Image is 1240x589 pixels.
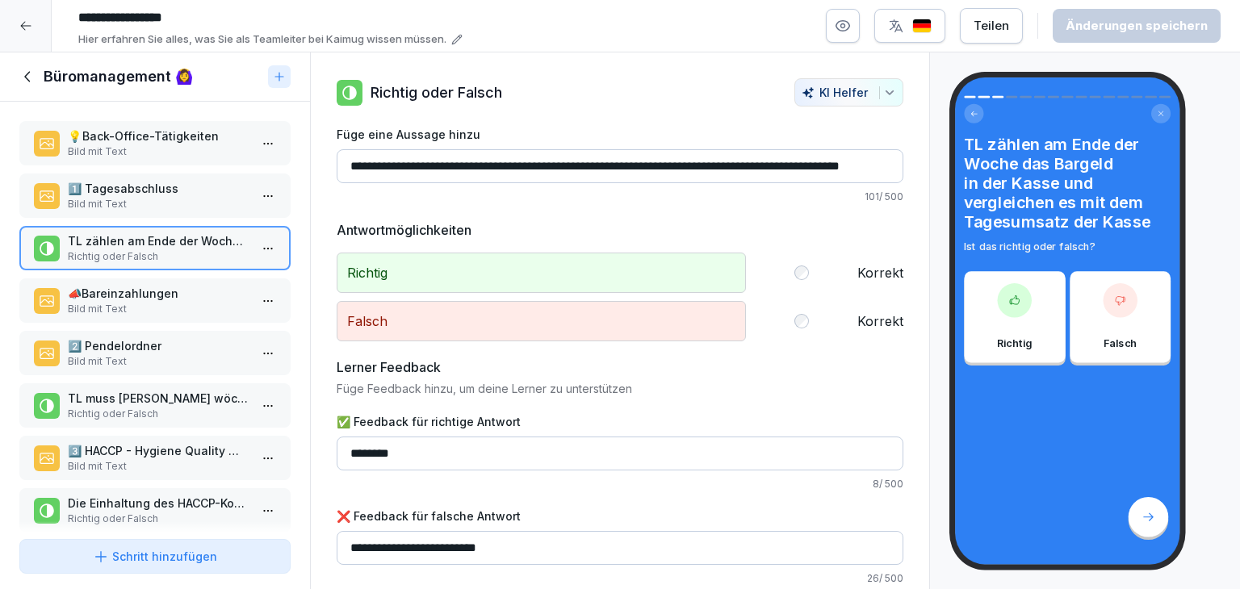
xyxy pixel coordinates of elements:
[68,442,249,459] p: 3️⃣ HACCP - Hygiene Quality Management APP (HQM)
[68,197,249,211] p: Bild mit Text
[964,135,1171,232] h4: TL zählen am Ende der Woche das Bargeld in der Kasse und vergleichen es mit dem Tagesumsatz der K...
[68,302,249,316] p: Bild mit Text
[997,336,1033,351] p: Richtig
[337,477,903,491] p: 8 / 500
[337,357,441,377] h5: Lerner Feedback
[337,190,903,204] p: 101 / 500
[44,67,193,86] h1: Büromanagement 🙆‍♀️
[337,220,903,240] h5: Antwortmöglichkeiten
[68,495,249,512] p: Die Einhaltung des HACCP-Konzepts wird überwacht und in der HQM APP festgehalten
[912,19,932,34] img: de.svg
[337,253,746,293] p: Richtig
[19,331,291,375] div: 2️⃣​​ PendelordnerBild mit Text
[68,232,249,249] p: TL zählen am Ende der Woche das Bargeld in der Kasse und vergleichen es mit dem Tagesumsatz der K...
[68,390,249,407] p: TL muss [PERSON_NAME] wöchentlich ins Büro bringen
[337,126,903,143] label: Füge eine Aussage hinzu
[371,81,502,103] p: Richtig oder Falsch
[68,144,249,159] p: Bild mit Text
[794,78,903,107] button: KI Helfer
[68,127,249,144] p: 💡 Back-Office-Tätigkeiten
[68,337,249,354] p: 2️⃣​​ Pendelordner
[68,285,249,302] p: 📣​​Bareinzahlungen
[78,31,446,48] p: Hier erfahren Sie alles, was Sie als Teamleiter bei Kaimug wissen müssen.
[857,263,903,282] label: Korrekt
[19,173,291,218] div: 1️⃣​​ TagesabschlussBild mit Text
[337,301,746,341] p: Falsch
[68,249,249,264] p: Richtig oder Falsch
[802,86,896,99] div: KI Helfer
[960,8,1023,44] button: Teilen
[337,413,903,430] label: ✅ Feedback für richtige Antwort
[857,311,903,331] label: Korrekt
[68,180,249,197] p: 1️⃣​​ Tagesabschluss
[68,459,249,474] p: Bild mit Text
[19,383,291,428] div: TL muss [PERSON_NAME] wöchentlich ins Büro bringenRichtig oder Falsch
[964,239,1171,254] p: Ist das richtig oder falsch?
[974,17,1009,35] div: Teilen
[68,512,249,526] p: Richtig oder Falsch
[68,354,249,369] p: Bild mit Text
[337,571,903,586] p: 26 / 500
[337,508,903,524] label: ❌ Feedback für falsche Antwort
[19,226,291,270] div: TL zählen am Ende der Woche das Bargeld in der Kasse und vergleichen es mit dem Tagesumsatz der K...
[68,407,249,421] p: Richtig oder Falsch
[19,278,291,323] div: 📣​​BareinzahlungenBild mit Text
[337,380,903,397] p: Füge Feedback hinzu, um deine Lerner zu unterstützen
[1104,336,1137,351] p: Falsch
[19,539,291,574] button: Schritt hinzufügen
[19,436,291,480] div: 3️⃣ HACCP - Hygiene Quality Management APP (HQM)Bild mit Text
[1053,9,1221,43] button: Änderungen speichern
[19,488,291,533] div: Die Einhaltung des HACCP-Konzepts wird überwacht und in der HQM APP festgehaltenRichtig oder Falsch
[19,121,291,165] div: 💡 Back-Office-TätigkeitenBild mit Text
[1066,17,1208,35] div: Änderungen speichern
[93,548,217,565] div: Schritt hinzufügen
